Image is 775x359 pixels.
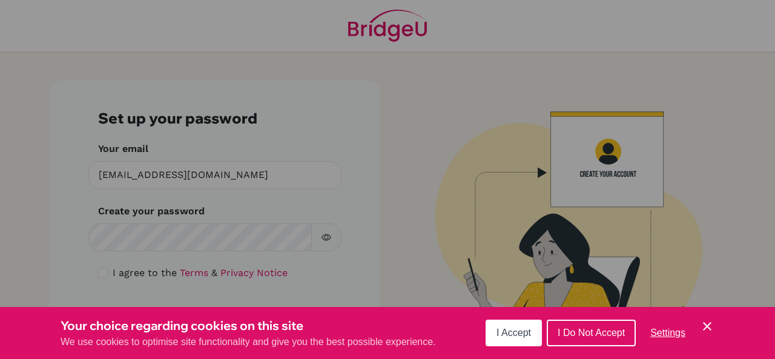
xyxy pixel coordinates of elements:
[61,317,436,335] h3: Your choice regarding cookies on this site
[61,335,436,349] p: We use cookies to optimise site functionality and give you the best possible experience.
[486,320,542,346] button: I Accept
[700,319,714,334] button: Save and close
[641,321,695,345] button: Settings
[547,320,636,346] button: I Do Not Accept
[496,328,531,338] span: I Accept
[650,328,685,338] span: Settings
[558,328,625,338] span: I Do Not Accept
